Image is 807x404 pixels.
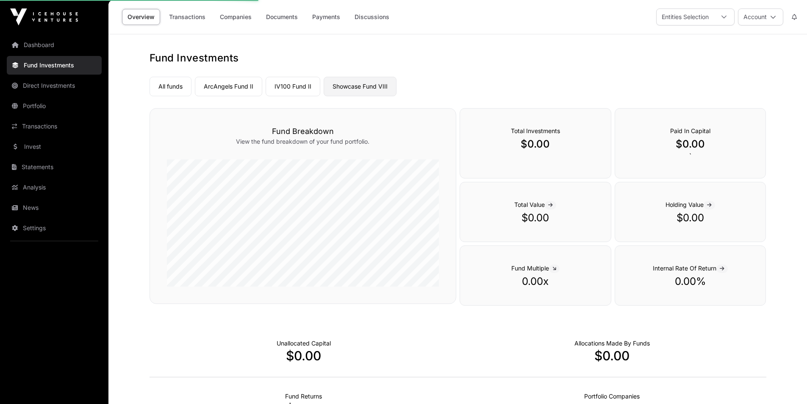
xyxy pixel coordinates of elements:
[277,339,331,348] p: Cash not yet allocated
[150,51,766,65] h1: Fund Investments
[285,392,322,401] p: Realised Returns from Funds
[7,178,102,197] a: Analysis
[574,339,650,348] p: Capital Deployed Into Companies
[477,211,594,225] p: $0.00
[615,108,766,178] div: `
[167,125,439,137] h3: Fund Breakdown
[632,275,749,288] p: 0.00%
[765,363,807,404] iframe: Chat Widget
[7,76,102,95] a: Direct Investments
[7,36,102,54] a: Dashboard
[324,77,397,96] a: Showcase Fund VIII
[514,201,556,208] span: Total Value
[670,127,710,134] span: Paid In Capital
[7,137,102,156] a: Invest
[167,137,439,146] p: View the fund breakdown of your fund portfolio.
[7,56,102,75] a: Fund Investments
[511,265,560,272] span: Fund Multiple
[7,219,102,237] a: Settings
[261,9,303,25] a: Documents
[477,275,594,288] p: 0.00x
[7,97,102,115] a: Portfolio
[458,348,766,363] p: $0.00
[511,127,560,134] span: Total Investments
[122,9,160,25] a: Overview
[150,77,191,96] a: All funds
[632,137,749,151] p: $0.00
[738,8,783,25] button: Account
[666,201,715,208] span: Holding Value
[584,392,640,401] p: Number of Companies Deployed Into
[657,9,714,25] div: Entities Selection
[266,77,320,96] a: IV100 Fund II
[349,9,395,25] a: Discussions
[632,211,749,225] p: $0.00
[7,117,102,136] a: Transactions
[214,9,257,25] a: Companies
[7,158,102,176] a: Statements
[164,9,211,25] a: Transactions
[477,137,594,151] p: $0.00
[653,265,728,272] span: Internal Rate Of Return
[150,348,458,363] p: $0.00
[195,77,262,96] a: ArcAngels Fund II
[307,9,346,25] a: Payments
[7,198,102,217] a: News
[10,8,78,25] img: Icehouse Ventures Logo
